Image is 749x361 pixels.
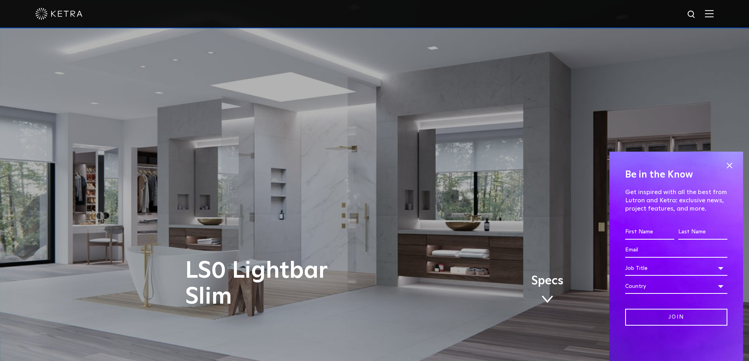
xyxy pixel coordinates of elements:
[531,275,563,306] a: Specs
[678,225,727,240] input: Last Name
[625,167,727,182] h4: Be in the Know
[35,8,83,20] img: ketra-logo-2019-white
[625,279,727,294] div: Country
[625,261,727,276] div: Job Title
[625,243,727,258] input: Email
[625,225,674,240] input: First Name
[185,258,407,310] h1: LS0 Lightbar Slim
[625,188,727,213] p: Get inspired with all the best from Lutron and Ketra: exclusive news, project features, and more.
[705,10,714,17] img: Hamburger%20Nav.svg
[531,275,563,287] span: Specs
[687,10,697,20] img: search icon
[625,309,727,326] input: Join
